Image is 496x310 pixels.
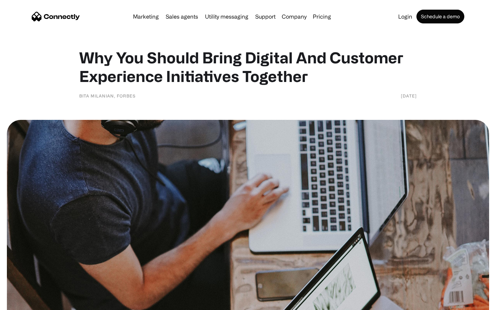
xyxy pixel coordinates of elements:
[395,14,415,19] a: Login
[416,10,464,23] a: Schedule a demo
[310,14,334,19] a: Pricing
[79,48,417,85] h1: Why You Should Bring Digital And Customer Experience Initiatives Together
[7,298,41,308] aside: Language selected: English
[14,298,41,308] ul: Language list
[202,14,251,19] a: Utility messaging
[130,14,162,19] a: Marketing
[163,14,201,19] a: Sales agents
[252,14,278,19] a: Support
[79,92,136,99] div: Bita Milanian, Forbes
[401,92,417,99] div: [DATE]
[282,12,307,21] div: Company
